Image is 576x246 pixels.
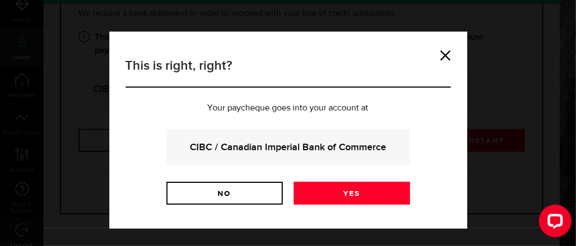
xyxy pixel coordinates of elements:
[126,56,451,88] h3: This is right, right?
[294,182,410,205] a: Yes
[126,104,451,113] p: Your paycheque goes into your account at
[181,140,395,155] strong: CIBC / Canadian Imperial Bank of Commerce
[530,200,576,246] iframe: LiveChat chat widget
[166,182,283,205] a: No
